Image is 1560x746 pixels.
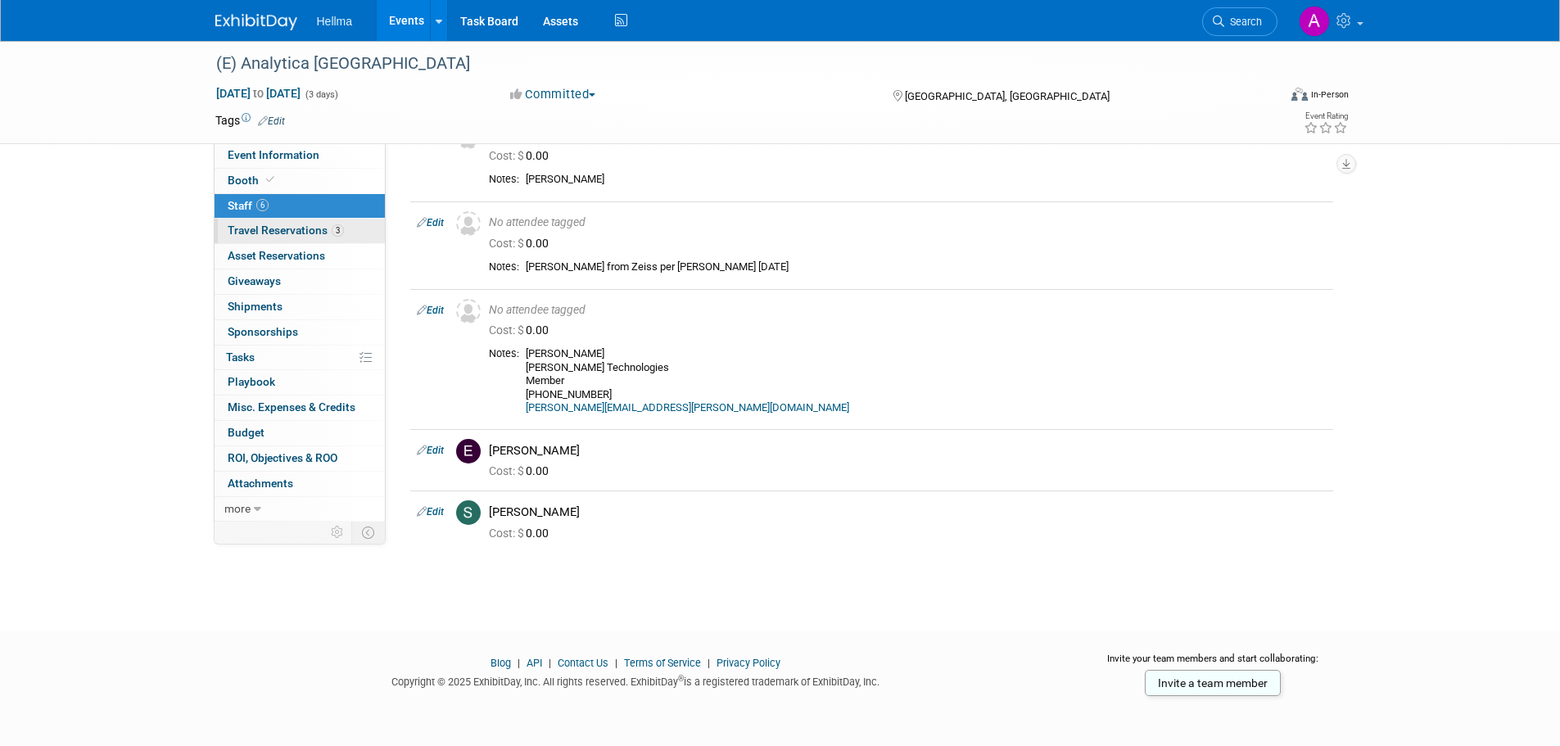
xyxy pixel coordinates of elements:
span: 0.00 [489,527,555,540]
span: Cost: $ [489,237,526,250]
span: Booth [228,174,278,187]
span: (3 days) [304,89,338,100]
span: 0.00 [489,149,555,162]
span: | [703,657,714,669]
span: Cost: $ [489,149,526,162]
img: Amanda Moreno [1299,6,1330,37]
sup: ® [678,674,684,683]
span: | [545,657,555,669]
a: Budget [215,421,385,445]
a: Terms of Service [624,657,701,669]
span: Hellma [317,15,353,28]
span: 0.00 [489,323,555,337]
a: Sponsorships [215,320,385,345]
span: 3 [332,224,344,237]
td: Toggle Event Tabs [351,522,385,543]
div: [PERSON_NAME] [PERSON_NAME] Technologies Member [PHONE_NUMBER] [526,347,1327,415]
a: Blog [491,657,511,669]
span: Shipments [228,300,283,313]
td: Personalize Event Tab Strip [323,522,352,543]
a: Edit [417,217,444,228]
i: Booth reservation complete [266,175,274,184]
a: Attachments [215,472,385,496]
a: Asset Reservations [215,244,385,269]
div: Notes: [489,347,519,360]
span: | [513,657,524,669]
span: Asset Reservations [228,249,325,262]
span: Attachments [228,477,293,490]
span: Giveaways [228,274,281,287]
span: 0.00 [489,464,555,477]
a: Shipments [215,295,385,319]
span: Cost: $ [489,323,526,337]
a: Giveaways [215,269,385,294]
a: Misc. Expenses & Credits [215,396,385,420]
a: ROI, Objectives & ROO [215,446,385,471]
div: [PERSON_NAME] [489,443,1327,459]
a: Edit [417,305,444,316]
a: Privacy Policy [717,657,780,669]
a: [PERSON_NAME][EMAIL_ADDRESS][PERSON_NAME][DOMAIN_NAME] [526,401,849,414]
span: 0.00 [489,237,555,250]
span: [GEOGRAPHIC_DATA], [GEOGRAPHIC_DATA] [905,90,1110,102]
img: Format-Inperson.png [1291,88,1308,101]
div: [PERSON_NAME] [489,504,1327,520]
span: Staff [228,199,269,212]
span: Playbook [228,375,275,388]
div: (E) Analytica [GEOGRAPHIC_DATA] [210,49,1253,79]
img: ExhibitDay [215,14,297,30]
span: Cost: $ [489,527,526,540]
div: Notes: [489,260,519,274]
a: Search [1202,7,1277,36]
div: Copyright © 2025 ExhibitDay, Inc. All rights reserved. ExhibitDay is a registered trademark of Ex... [215,671,1057,689]
a: Booth [215,169,385,193]
a: Staff6 [215,194,385,219]
div: In-Person [1310,88,1349,101]
span: Budget [228,426,265,439]
div: [PERSON_NAME] [526,173,1327,187]
div: Event Rating [1304,112,1348,120]
span: Tasks [226,350,255,364]
span: Cost: $ [489,464,526,477]
img: S.jpg [456,500,481,525]
span: Event Information [228,148,319,161]
a: Edit [258,115,285,127]
a: API [527,657,542,669]
span: Misc. Expenses & Credits [228,400,355,414]
span: to [251,87,266,100]
div: No attendee tagged [489,303,1327,318]
a: Invite a team member [1145,670,1281,696]
a: Edit [417,506,444,518]
span: Travel Reservations [228,224,344,237]
a: Edit [417,445,444,456]
td: Tags [215,112,285,129]
div: No attendee tagged [489,215,1327,230]
a: more [215,497,385,522]
span: 6 [256,199,269,211]
span: | [611,657,622,669]
div: Event Format [1181,85,1350,110]
a: Playbook [215,370,385,395]
span: more [224,502,251,515]
a: Tasks [215,346,385,370]
span: Sponsorships [228,325,298,338]
img: Unassigned-User-Icon.png [456,211,481,236]
a: Travel Reservations3 [215,219,385,243]
img: E.jpg [456,439,481,463]
div: [PERSON_NAME] from Zeiss per [PERSON_NAME] [DATE] [526,260,1327,274]
span: ROI, Objectives & ROO [228,451,337,464]
div: Notes: [489,173,519,186]
span: Search [1224,16,1262,28]
a: Contact Us [558,657,608,669]
a: Event Information [215,143,385,168]
div: Invite your team members and start collaborating: [1081,652,1345,676]
button: Committed [504,86,602,103]
img: Unassigned-User-Icon.png [456,299,481,323]
span: [DATE] [DATE] [215,86,301,101]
